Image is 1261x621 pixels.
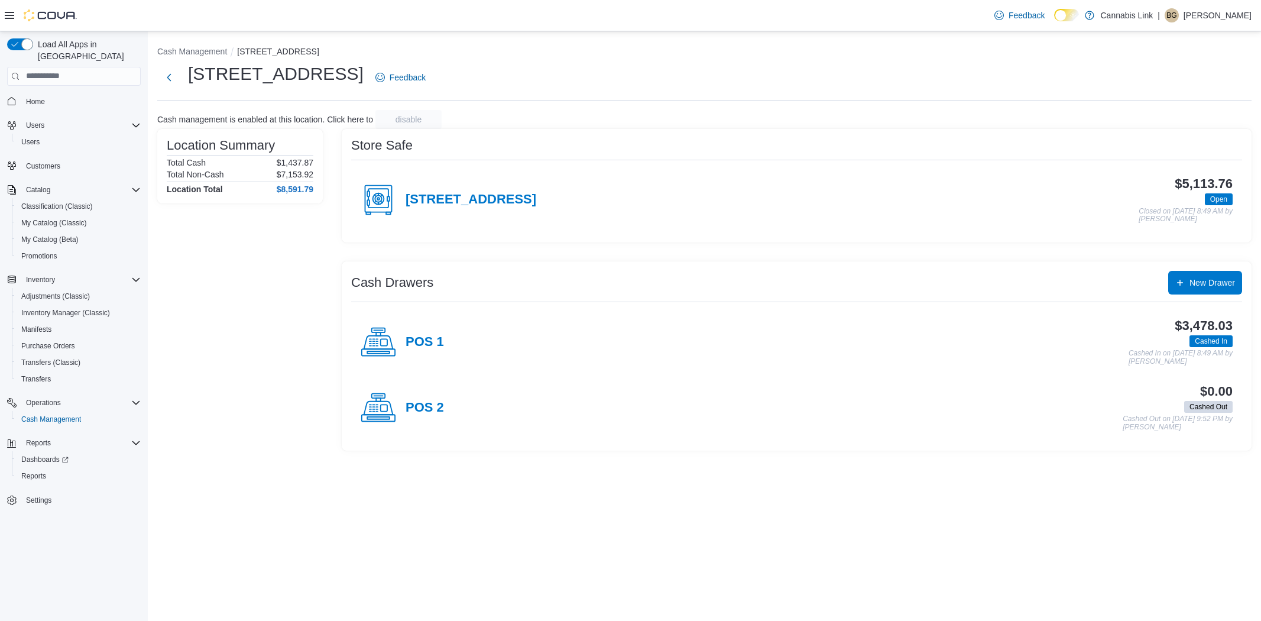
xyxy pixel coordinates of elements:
a: My Catalog (Classic) [17,216,92,230]
span: Cashed Out [1189,402,1227,412]
a: Manifests [17,322,56,337]
span: Promotions [17,249,141,263]
button: Catalog [21,183,55,197]
span: Users [21,118,141,132]
span: Reports [21,436,141,450]
button: Settings [2,491,145,509]
p: Cashed In on [DATE] 8:49 AM by [PERSON_NAME] [1129,350,1233,366]
span: Open [1205,193,1233,205]
span: Home [26,97,45,106]
button: Purchase Orders [12,338,145,354]
button: Inventory [21,273,60,287]
a: Settings [21,493,56,507]
button: Reports [12,468,145,484]
span: Purchase Orders [21,341,75,351]
p: $7,153.92 [277,170,313,179]
span: Inventory Manager (Classic) [21,308,110,318]
button: Cash Management [12,411,145,428]
h3: Store Safe [351,138,413,153]
h4: POS 1 [406,335,444,350]
span: BG [1166,8,1176,22]
button: Manifests [12,321,145,338]
a: Users [17,135,44,149]
button: Transfers [12,371,145,387]
span: Open [1210,194,1227,205]
button: Adjustments (Classic) [12,288,145,305]
span: Cash Management [21,415,81,424]
a: Feedback [990,4,1049,27]
button: Catalog [2,182,145,198]
button: Reports [21,436,56,450]
span: Adjustments (Classic) [17,289,141,303]
span: Customers [21,159,141,173]
p: [PERSON_NAME] [1184,8,1252,22]
h6: Total Cash [167,158,206,167]
span: Operations [21,396,141,410]
span: Catalog [21,183,141,197]
h3: $5,113.76 [1175,177,1233,191]
button: Users [21,118,49,132]
span: Cashed Out [1184,401,1233,413]
button: [STREET_ADDRESS] [237,47,319,56]
span: Purchase Orders [17,339,141,353]
span: Feedback [390,72,426,83]
input: Dark Mode [1054,9,1079,21]
span: Dashboards [17,452,141,467]
a: Purchase Orders [17,339,80,353]
span: Home [21,94,141,109]
span: Promotions [21,251,57,261]
span: Cashed In [1195,336,1227,347]
span: Transfers [17,372,141,386]
a: Dashboards [17,452,73,467]
button: Users [2,117,145,134]
button: Home [2,93,145,110]
span: Cash Management [17,412,141,426]
span: Users [21,137,40,147]
a: Feedback [371,66,430,89]
h3: Cash Drawers [351,276,433,290]
span: My Catalog (Beta) [17,232,141,247]
button: Reports [2,435,145,451]
span: Inventory [21,273,141,287]
a: Reports [17,469,51,483]
span: Load All Apps in [GEOGRAPHIC_DATA] [33,38,141,62]
button: Operations [2,394,145,411]
span: Inventory [26,275,55,284]
h3: Location Summary [167,138,275,153]
button: Cash Management [157,47,227,56]
span: Classification (Classic) [17,199,141,214]
p: $1,437.87 [277,158,313,167]
span: My Catalog (Beta) [21,235,79,244]
span: My Catalog (Classic) [17,216,141,230]
p: Closed on [DATE] 8:49 AM by [PERSON_NAME] [1139,208,1233,224]
a: Transfers [17,372,56,386]
span: Customers [26,161,60,171]
span: Cashed In [1189,335,1233,347]
span: Operations [26,398,61,407]
button: Promotions [12,248,145,264]
button: Operations [21,396,66,410]
span: Reports [21,471,46,481]
span: Feedback [1009,9,1045,21]
button: Inventory Manager (Classic) [12,305,145,321]
span: Users [26,121,44,130]
span: Inventory Manager (Classic) [17,306,141,320]
button: Next [157,66,181,89]
nav: An example of EuiBreadcrumbs [157,46,1252,60]
span: Reports [26,438,51,448]
span: Users [17,135,141,149]
h3: $3,478.03 [1175,319,1233,333]
span: Dashboards [21,455,69,464]
span: Classification (Classic) [21,202,93,211]
p: Cannabis Link [1100,8,1153,22]
a: Customers [21,159,65,173]
h6: Total Non-Cash [167,170,224,179]
p: | [1158,8,1160,22]
h4: Location Total [167,185,223,194]
span: Settings [21,493,141,507]
h4: [STREET_ADDRESS] [406,192,536,208]
button: Transfers (Classic) [12,354,145,371]
a: Promotions [17,249,62,263]
a: Adjustments (Classic) [17,289,95,303]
